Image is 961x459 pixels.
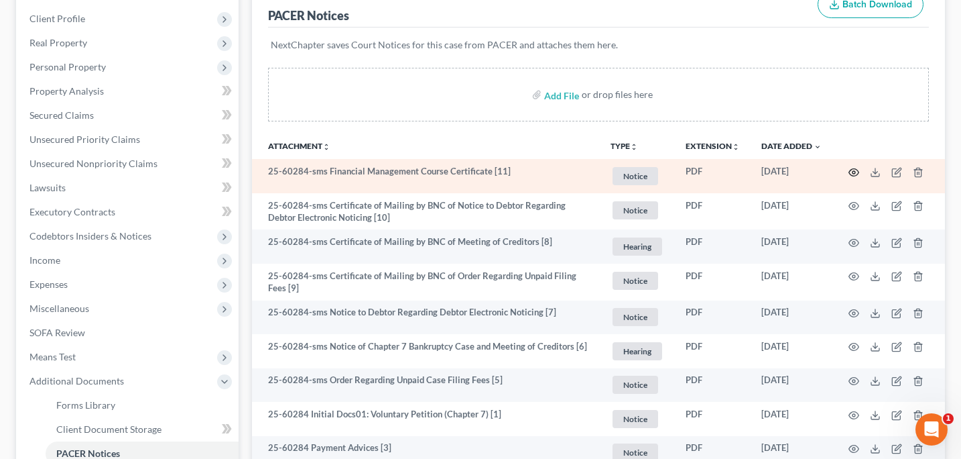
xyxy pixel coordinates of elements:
[675,229,751,264] td: PDF
[56,423,162,435] span: Client Document Storage
[613,272,658,290] span: Notice
[751,159,832,193] td: [DATE]
[611,306,664,328] a: Notice
[19,79,239,103] a: Property Analysis
[252,334,600,368] td: 25-60284-sms Notice of Chapter 7 Bankruptcy Case and Meeting of Creditors [6]
[751,402,832,436] td: [DATE]
[751,301,832,335] td: [DATE]
[252,368,600,403] td: 25-60284-sms Order Regarding Unpaid Case Filing Fees [5]
[613,308,658,326] span: Notice
[732,143,740,151] i: unfold_more
[252,301,600,335] td: 25-60284-sms Notice to Debtor Regarding Debtor Electronic Noticing [7]
[582,88,653,101] div: or drop files here
[252,193,600,230] td: 25-60284-sms Certificate of Mailing by BNC of Notice to Debtor Regarding Debtor Electronic Notici...
[613,342,662,360] span: Hearing
[686,141,740,151] a: Extensionunfold_more
[29,303,89,314] span: Miscellaneous
[675,368,751,403] td: PDF
[751,193,832,230] td: [DATE]
[613,167,658,185] span: Notice
[19,127,239,152] a: Unsecured Priority Claims
[29,254,60,266] span: Income
[915,413,948,446] iframe: Intercom live chat
[611,236,664,258] a: Hearing
[19,152,239,176] a: Unsecured Nonpriority Claims
[613,238,662,256] span: Hearing
[271,38,927,52] p: NextChapter saves Court Notices for this case from PACER and attaches them here.
[29,61,106,72] span: Personal Property
[29,182,66,193] span: Lawsuits
[751,334,832,368] td: [DATE]
[611,165,664,187] a: Notice
[943,413,954,424] span: 1
[29,230,151,242] span: Codebtors Insiders & Notices
[19,176,239,200] a: Lawsuits
[19,321,239,345] a: SOFA Review
[611,199,664,221] a: Notice
[46,393,239,417] a: Forms Library
[613,376,658,394] span: Notice
[675,301,751,335] td: PDF
[29,375,124,387] span: Additional Documents
[252,402,600,436] td: 25-60284 Initial Docs01: Voluntary Petition (Chapter 7) [1]
[611,374,664,396] a: Notice
[675,264,751,301] td: PDF
[56,399,115,411] span: Forms Library
[611,270,664,292] a: Notice
[29,13,85,24] span: Client Profile
[675,159,751,193] td: PDF
[29,278,68,290] span: Expenses
[19,103,239,127] a: Secured Claims
[322,143,330,151] i: unfold_more
[613,410,658,428] span: Notice
[751,229,832,264] td: [DATE]
[252,229,600,264] td: 25-60284-sms Certificate of Mailing by BNC of Meeting of Creditors [8]
[268,7,349,23] div: PACER Notices
[751,264,832,301] td: [DATE]
[56,448,120,459] span: PACER Notices
[675,193,751,230] td: PDF
[814,143,822,151] i: expand_more
[751,368,832,403] td: [DATE]
[29,37,87,48] span: Real Property
[29,351,76,362] span: Means Test
[611,408,664,430] a: Notice
[29,158,157,169] span: Unsecured Nonpriority Claims
[252,264,600,301] td: 25-60284-sms Certificate of Mailing by BNC of Order Regarding Unpaid Filing Fees [9]
[252,159,600,193] td: 25-60284-sms Financial Management Course Certificate [11]
[613,201,658,219] span: Notice
[630,143,638,151] i: unfold_more
[675,402,751,436] td: PDF
[29,327,85,338] span: SOFA Review
[29,85,104,97] span: Property Analysis
[29,109,94,121] span: Secured Claims
[268,141,330,151] a: Attachmentunfold_more
[675,334,751,368] td: PDF
[29,134,140,145] span: Unsecured Priority Claims
[761,141,822,151] a: Date Added expand_more
[611,142,638,151] button: TYPEunfold_more
[19,200,239,224] a: Executory Contracts
[611,340,664,362] a: Hearing
[46,417,239,442] a: Client Document Storage
[29,206,115,217] span: Executory Contracts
